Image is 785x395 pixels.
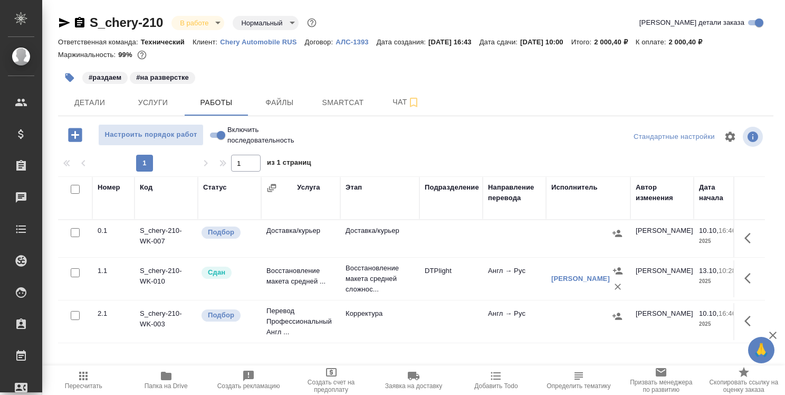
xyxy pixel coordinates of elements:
td: Доставка/курьер [261,220,340,257]
p: Ответственная команда: [58,38,141,46]
p: 2025 [699,319,741,330]
p: Chery Automobile RUS [220,38,304,46]
button: Добавить Todo [455,365,537,395]
div: Можно подбирать исполнителей [200,308,256,323]
span: Добавить Todo [474,382,518,390]
span: из 1 страниц [267,156,311,172]
button: 16.00 RUB; [135,48,149,62]
span: Настроить порядок работ [104,129,198,141]
button: Заявка на доставку [372,365,455,395]
td: S_chery-210-WK-003 [135,303,198,340]
button: Сгруппировать [266,183,277,193]
div: 0.1 [98,225,129,236]
td: DTPlight [419,260,483,297]
td: Англ → Рус [483,260,546,297]
div: В работе [171,16,224,30]
p: #раздаем [89,72,121,83]
p: 10:28 [719,267,736,275]
button: Скопировать ссылку на оценку заказа [703,365,785,395]
span: Детали [64,96,115,109]
p: 10.10, [699,227,719,234]
a: S_chery-210 [90,15,163,30]
p: Договор: [305,38,336,46]
p: АЛС-1393 [336,38,376,46]
td: S_chery-210-WK-010 [135,260,198,297]
div: Исполнитель [551,182,598,193]
span: Настроить таблицу [717,124,743,149]
button: Удалить [610,279,626,295]
p: 16:46 [719,309,736,317]
div: Менеджер проверил работу исполнителя, передает ее на следующий этап [200,266,256,280]
p: Подбор [208,227,234,238]
td: Перевод Профессиональный Англ ... [261,300,340,343]
p: Подбор [208,310,234,321]
p: [DATE] 10:00 [520,38,571,46]
p: Клиент: [193,38,220,46]
div: В работе [233,16,298,30]
p: Технический [141,38,193,46]
span: Пересчитать [65,382,102,390]
td: [PERSON_NAME] [630,260,694,297]
div: Дата начала [699,182,741,203]
p: #на разверстке [136,72,189,83]
p: Дата создания: [377,38,428,46]
p: Итого: [571,38,594,46]
div: Статус [203,182,227,193]
div: Подразделение [425,182,479,193]
td: Англ → Рус [483,303,546,340]
div: Услуга [297,182,320,193]
button: Скопировать ссылку [73,16,86,29]
button: Определить тематику [538,365,620,395]
span: Файлы [254,96,305,109]
span: Папка на Drive [145,382,188,390]
p: К оплате: [636,38,669,46]
span: Услуги [128,96,178,109]
div: Этап [346,182,362,193]
p: 13.10, [699,267,719,275]
button: Настроить порядок работ [98,124,204,146]
p: [DATE] 16:43 [428,38,480,46]
div: 1.1 [98,266,129,276]
div: Можно подбирать исполнителей [200,225,256,240]
p: 10.10, [699,309,719,317]
button: Назначить [609,225,625,241]
span: Посмотреть информацию [743,127,765,147]
span: Заявка на доставку [385,382,442,390]
button: Назначить [610,263,626,279]
button: Здесь прячутся важные кнопки [738,266,763,291]
span: 🙏 [752,339,770,361]
p: Маржинальность: [58,51,118,59]
td: Восстановление макета средней ... [261,260,340,297]
p: 2 000,40 ₽ [668,38,710,46]
button: Добавить работу [61,124,90,146]
p: 2025 [699,276,741,287]
button: Назначить [609,308,625,324]
button: Папка на Drive [125,365,207,395]
div: Направление перевода [488,182,541,203]
button: Нормальный [238,18,285,27]
span: Чат [381,96,432,109]
div: Номер [98,182,120,193]
button: Здесь прячутся важные кнопки [738,225,763,251]
p: Восстановление макета средней сложнос... [346,263,414,295]
button: Создать счет на предоплату [290,365,372,395]
button: Добавить тэг [58,66,81,89]
td: S_chery-210-WK-007 [135,220,198,257]
span: Включить последовательность [227,125,294,146]
p: 99% [118,51,135,59]
svg: Подписаться [407,96,420,109]
div: 2.1 [98,308,129,319]
span: [PERSON_NAME] детали заказа [639,17,744,28]
a: Chery Automobile RUS [220,37,304,46]
p: Сдан [208,267,225,278]
button: Доп статусы указывают на важность/срочность заказа [305,16,319,30]
div: Автор изменения [636,182,688,203]
span: Создать рекламацию [217,382,280,390]
p: Корректура [346,308,414,319]
td: [PERSON_NAME] [630,220,694,257]
span: Smartcat [318,96,368,109]
button: Призвать менеджера по развитию [620,365,702,395]
button: Здесь прячутся важные кнопки [738,308,763,334]
button: Скопировать ссылку для ЯМессенджера [58,16,71,29]
button: Создать рекламацию [207,365,290,395]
